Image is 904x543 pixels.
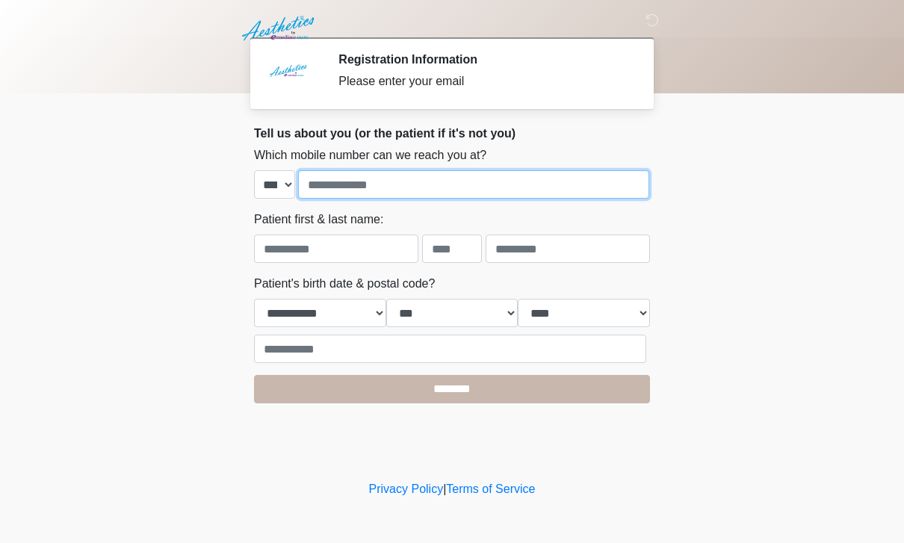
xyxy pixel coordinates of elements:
[254,126,650,140] h2: Tell us about you (or the patient if it's not you)
[369,483,444,495] a: Privacy Policy
[239,11,321,46] img: Aesthetics by Emediate Cure Logo
[338,72,628,90] div: Please enter your email
[254,146,486,164] label: Which mobile number can we reach you at?
[443,483,446,495] a: |
[446,483,535,495] a: Terms of Service
[265,52,310,97] img: Agent Avatar
[254,211,383,229] label: Patient first & last name:
[254,275,435,293] label: Patient's birth date & postal code?
[338,52,628,66] h2: Registration Information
